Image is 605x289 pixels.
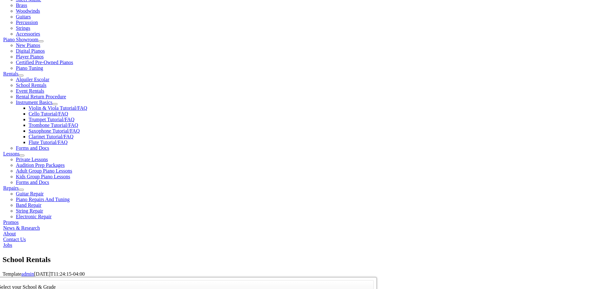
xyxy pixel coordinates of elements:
[29,128,80,134] a: Saxophone Tutorial/FAQ
[3,37,38,42] a: Piano Showroom
[16,197,70,202] a: Piano Repairs And Tuning
[29,122,78,128] a: Trombone Tutorial/FAQ
[16,60,73,65] a: Certified Pre-Owned Pianos
[16,31,40,36] a: Accessories
[16,174,70,179] a: Kids Group Piano Lessons
[16,48,45,54] a: Digital Pianos
[16,54,44,59] a: Player Pianos
[3,271,21,277] span: Template
[19,154,24,156] button: Open submenu of Lessons
[16,65,43,71] a: Piano Tuning
[16,180,49,185] a: Forms and Docs
[16,43,40,48] a: New Pianos
[16,3,27,8] a: Brass
[52,103,57,105] button: Open submenu of Instrument Basics
[29,111,68,116] a: Cello Tutorial/FAQ
[3,225,40,231] a: News & Research
[3,231,16,236] a: About
[16,145,49,151] a: Forms and Docs
[16,14,31,19] a: Guitars
[29,140,68,145] a: Flute Tutorial/FAQ
[16,202,41,208] a: Band Repair
[3,151,20,156] a: Lessons
[16,94,66,99] a: Rental Return Procedure
[3,220,19,225] a: Promos
[16,77,49,82] a: Alquiler Escolar
[16,191,44,196] a: Guitar Repair
[3,185,19,191] a: Repairs
[3,237,26,242] a: Contact Us
[29,117,74,122] a: Trumpet Tutorial/FAQ
[16,25,30,31] a: Strings
[38,40,44,42] button: Open submenu of Piano Showroom
[29,134,74,139] a: Clarinet Tutorial/FAQ
[29,105,87,111] a: Violin & Viola Tutorial/FAQ
[16,157,48,162] a: Private Lessons
[16,214,51,219] a: Electronic Repair
[16,20,38,25] a: Percussion
[19,189,24,191] button: Open submenu of Repairs
[3,71,18,76] a: Rentals
[16,168,72,174] a: Adult Group Piano Lessons
[21,271,34,277] a: admin
[18,75,24,76] button: Open submenu of Rentals
[16,8,40,14] a: Woodwinds
[34,271,84,277] span: [DATE]T11:24:15-04:00
[16,82,46,88] a: School Rentals
[16,162,65,168] a: Audition Prep Packages
[3,242,12,248] a: Jobs
[16,208,43,213] a: String Repair
[16,88,44,94] a: Event Rentals
[16,100,52,105] a: Instrument Basics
